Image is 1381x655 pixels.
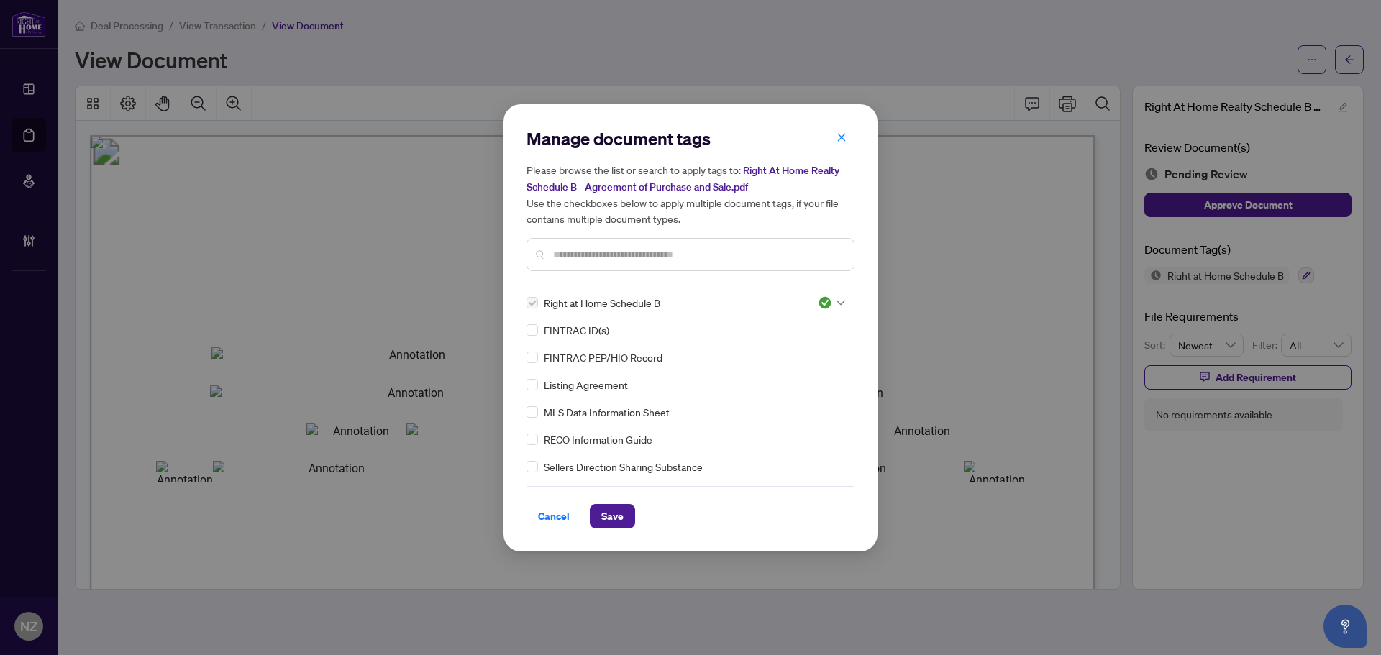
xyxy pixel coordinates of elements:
span: Sellers Direction Sharing Substance [544,459,703,475]
span: FINTRAC PEP/HIO Record [544,349,662,365]
span: Right At Home Realty Schedule B - Agreement of Purchase and Sale.pdf [527,164,839,193]
h5: Please browse the list or search to apply tags to: Use the checkboxes below to apply multiple doc... [527,162,854,226]
span: Listing Agreement [544,377,628,393]
img: status [818,296,832,310]
h2: Manage document tags [527,127,854,150]
button: Save [590,504,635,528]
span: FINTRAC ID(s) [544,322,609,338]
span: Cancel [538,505,570,528]
span: Right at Home Schedule B [544,295,660,311]
span: close [837,132,847,142]
span: MLS Data Information Sheet [544,404,670,420]
span: RECO Information Guide [544,431,652,447]
button: Open asap [1323,605,1367,648]
span: Approved [818,296,845,310]
span: Save [601,505,624,528]
button: Cancel [527,504,581,528]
